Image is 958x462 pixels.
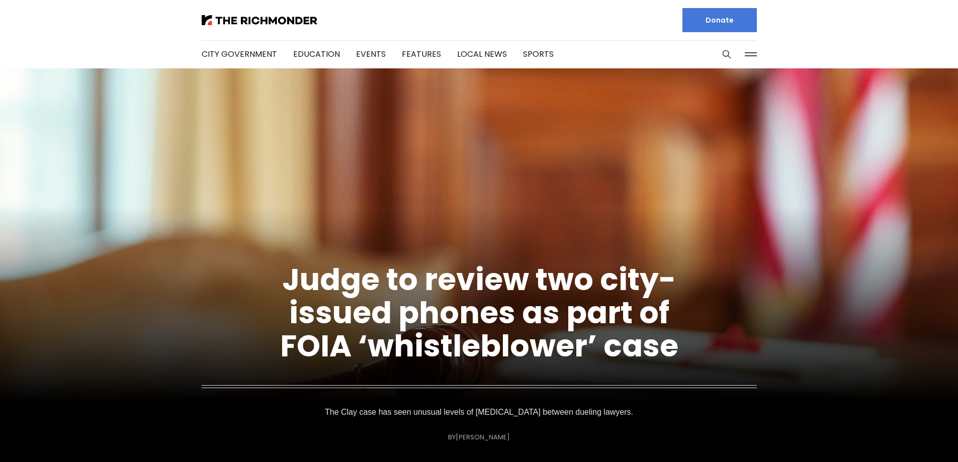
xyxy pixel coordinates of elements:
a: City Government [202,48,277,60]
a: Local News [457,48,507,60]
a: Events [356,48,386,60]
div: By [448,433,510,441]
a: Education [293,48,340,60]
button: Search this site [719,47,734,62]
p: The Clay case has seen unusual levels of [MEDICAL_DATA] between dueling lawyers. [325,405,633,419]
a: Features [402,48,441,60]
a: Sports [523,48,554,60]
iframe: portal-trigger [873,413,958,462]
a: [PERSON_NAME] [456,432,510,442]
img: The Richmonder [202,15,317,25]
a: Judge to review two city-issued phones as part of FOIA ‘whistleblower’ case [280,258,678,367]
a: Donate [682,8,757,32]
